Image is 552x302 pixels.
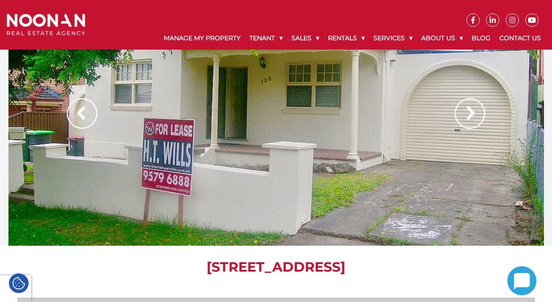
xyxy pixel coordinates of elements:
div: Cookie Settings [9,273,29,293]
img: Arrow slider [67,98,97,129]
img: Noonan Real Estate Agency [7,14,85,36]
a: Sales [287,27,324,50]
a: Blog [467,27,495,50]
a: Contact Us [495,27,545,50]
a: Services [369,27,417,50]
a: Tenant [245,27,287,50]
a: About Us [417,27,467,50]
img: Arrow slider [455,98,485,129]
h1: [STREET_ADDRESS] [17,259,535,275]
a: Rentals [324,27,369,50]
a: Manage My Property [159,27,245,50]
